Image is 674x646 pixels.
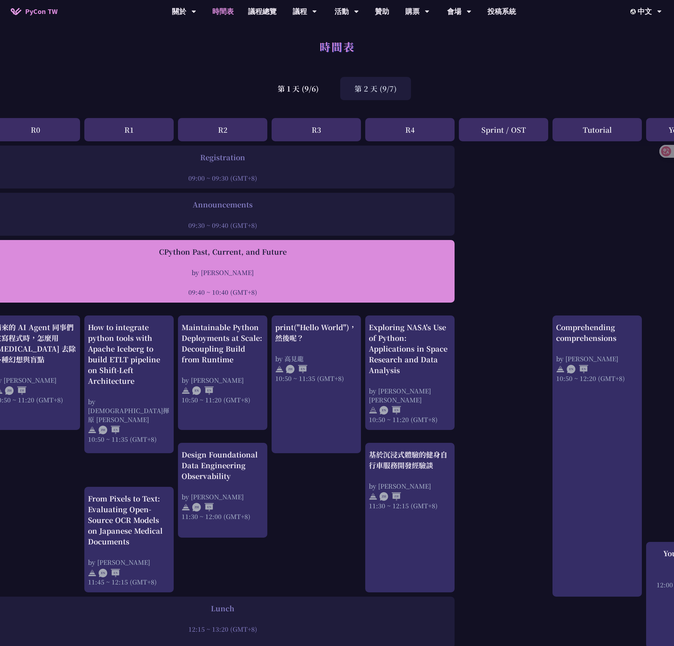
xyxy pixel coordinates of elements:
div: print("Hello World")，然後呢？ [275,322,357,343]
div: by [PERSON_NAME] [88,558,170,567]
div: 基於沉浸式體驗的健身自行車服務開發經驗談 [369,449,451,471]
img: ENEN.5a408d1.svg [380,406,401,415]
div: Maintainable Python Deployments at Scale: Decoupling Build from Runtime [182,322,264,365]
a: print("Hello World")，然後呢？ by 高見龍 10:50 ~ 11:35 (GMT+8) [275,322,357,383]
div: From Pixels to Text: Evaluating Open-Source OCR Models on Japanese Medical Documents [88,493,170,547]
div: 第 2 天 (9/7) [340,77,411,100]
a: 基於沉浸式體驗的健身自行車服務開發經驗談 by [PERSON_NAME] 11:30 ~ 12:15 (GMT+8) [369,449,451,510]
div: Comprehending comprehensions [556,322,638,343]
img: ZHZH.38617ef.svg [380,492,401,501]
div: 11:45 ~ 12:15 (GMT+8) [88,577,170,586]
img: svg+xml;base64,PHN2ZyB4bWxucz0iaHR0cDovL3d3dy53My5vcmcvMjAwMC9zdmciIHdpZHRoPSIyNCIgaGVpZ2h0PSIyNC... [369,406,377,415]
div: R4 [365,118,455,141]
div: Tutorial [552,118,642,141]
div: by [PERSON_NAME] [369,481,451,490]
img: ENEN.5a408d1.svg [567,365,588,373]
img: svg+xml;base64,PHN2ZyB4bWxucz0iaHR0cDovL3d3dy53My5vcmcvMjAwMC9zdmciIHdpZHRoPSIyNCIgaGVpZ2h0PSIyNC... [182,503,190,512]
img: svg+xml;base64,PHN2ZyB4bWxucz0iaHR0cDovL3d3dy53My5vcmcvMjAwMC9zdmciIHdpZHRoPSIyNCIgaGVpZ2h0PSIyNC... [556,365,565,373]
div: How to integrate python tools with Apache Iceberg to build ETLT pipeline on Shift-Left Architecture [88,322,170,386]
img: ENEN.5a408d1.svg [192,386,214,395]
img: ZHZH.38617ef.svg [5,386,26,395]
div: by [DEMOGRAPHIC_DATA]揮原 [PERSON_NAME] [88,397,170,424]
a: How to integrate python tools with Apache Iceberg to build ETLT pipeline on Shift-Left Architectu... [88,322,170,444]
a: Maintainable Python Deployments at Scale: Decoupling Build from Runtime by [PERSON_NAME] 10:50 ~ ... [182,322,264,404]
img: svg+xml;base64,PHN2ZyB4bWxucz0iaHR0cDovL3d3dy53My5vcmcvMjAwMC9zdmciIHdpZHRoPSIyNCIgaGVpZ2h0PSIyNC... [369,492,377,501]
div: R1 [84,118,174,141]
div: 10:50 ~ 11:20 (GMT+8) [182,395,264,404]
img: Locale Icon [630,9,638,14]
div: 10:50 ~ 11:20 (GMT+8) [369,415,451,424]
a: PyCon TW [4,3,65,20]
a: Exploring NASA's Use of Python: Applications in Space Research and Data Analysis by [PERSON_NAME]... [369,322,451,424]
div: 10:50 ~ 11:35 (GMT+8) [88,435,170,444]
div: R3 [272,118,361,141]
img: ZHEN.371966e.svg [99,426,120,434]
div: by 高見龍 [275,354,357,363]
div: by [PERSON_NAME] [556,354,638,363]
div: R2 [178,118,267,141]
a: From Pixels to Text: Evaluating Open-Source OCR Models on Japanese Medical Documents by [PERSON_N... [88,493,170,586]
img: svg+xml;base64,PHN2ZyB4bWxucz0iaHR0cDovL3d3dy53My5vcmcvMjAwMC9zdmciIHdpZHRoPSIyNCIgaGVpZ2h0PSIyNC... [88,569,96,577]
div: 11:30 ~ 12:00 (GMT+8) [182,512,264,521]
div: by [PERSON_NAME] [PERSON_NAME] [369,386,451,404]
a: Comprehending comprehensions by [PERSON_NAME] 10:50 ~ 12:20 (GMT+8) [556,322,638,383]
span: PyCon TW [25,6,58,17]
div: 第 1 天 (9/6) [263,77,333,100]
div: 11:30 ~ 12:15 (GMT+8) [369,501,451,510]
div: by [PERSON_NAME] [182,376,264,385]
div: 10:50 ~ 12:20 (GMT+8) [556,374,638,383]
img: ZHEN.371966e.svg [286,365,307,373]
a: Design Foundational Data Engineering Observability by [PERSON_NAME] 11:30 ~ 12:00 (GMT+8) [182,449,264,521]
div: 10:50 ~ 11:35 (GMT+8) [275,374,357,383]
div: by [PERSON_NAME] [182,492,264,501]
img: Home icon of PyCon TW 2025 [11,8,21,15]
div: Sprint / OST [459,118,548,141]
h1: 時間表 [319,36,355,57]
img: svg+xml;base64,PHN2ZyB4bWxucz0iaHR0cDovL3d3dy53My5vcmcvMjAwMC9zdmciIHdpZHRoPSIyNCIgaGVpZ2h0PSIyNC... [88,426,96,434]
img: ZHEN.371966e.svg [192,503,214,512]
img: svg+xml;base64,PHN2ZyB4bWxucz0iaHR0cDovL3d3dy53My5vcmcvMjAwMC9zdmciIHdpZHRoPSIyNCIgaGVpZ2h0PSIyNC... [182,386,190,395]
img: svg+xml;base64,PHN2ZyB4bWxucz0iaHR0cDovL3d3dy53My5vcmcvMjAwMC9zdmciIHdpZHRoPSIyNCIgaGVpZ2h0PSIyNC... [275,365,284,373]
div: Design Foundational Data Engineering Observability [182,449,264,481]
div: Exploring NASA's Use of Python: Applications in Space Research and Data Analysis [369,322,451,376]
img: ENEN.5a408d1.svg [99,569,120,577]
